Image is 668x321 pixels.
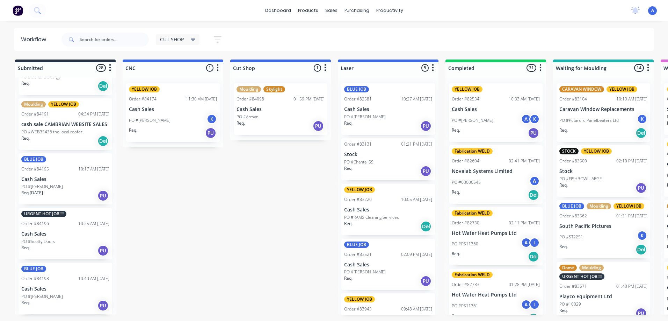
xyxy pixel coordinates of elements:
[237,96,264,102] div: Order #84098
[559,127,568,133] p: Req.
[373,5,407,16] div: productivity
[559,213,587,219] div: Order #83562
[13,5,23,16] img: Factory
[559,106,647,112] p: Caravan Window Replacements
[557,145,650,197] div: STOCKYELLOW JOBOrder #8350002:10 PM [DATE]StockPO #FISHBOWLLARGEReq.PU
[21,293,63,300] p: PO #[PERSON_NAME]
[19,98,112,150] div: MouldingYELLOW JOBOrder #8419104:34 PM [DATE]cash sale CAMBRIAN WEBSITE SALESPO #WEB35436 the loc...
[97,300,109,311] div: PU
[344,296,375,302] div: YELLOW JOB
[21,211,66,217] div: URGENT HOT JOB!!!!
[21,231,109,237] p: Cash Sales
[21,166,49,172] div: Order #84195
[344,120,353,126] p: Req.
[452,106,540,112] p: Cash Sales
[452,189,460,195] p: Req.
[97,190,109,201] div: PU
[452,251,460,257] p: Req.
[420,166,431,177] div: PU
[129,96,157,102] div: Order #84174
[613,203,644,209] div: YELLOW JOB
[97,245,109,256] div: PU
[21,129,82,135] p: PO #WEB35436 the local roofer
[341,239,435,290] div: BLUE JOBOrder #8352102:09 PM [DATE]Cash SalesPO #[PERSON_NAME]Req.PU
[559,168,647,174] p: Stock
[528,127,539,139] div: PU
[636,127,647,139] div: Del
[559,273,604,280] div: URGENT HOT JOB!!!!
[521,114,531,124] div: A
[344,165,353,172] p: Req.
[80,33,149,47] input: Search for orders...
[344,159,373,165] p: PO #Chantal 5S
[559,265,577,271] div: Dome
[528,189,539,201] div: Del
[420,120,431,132] div: PU
[559,96,587,102] div: Order #83104
[344,262,432,268] p: Cash Sales
[344,269,386,275] p: PO #[PERSON_NAME]
[616,158,647,164] div: 02:10 PM [DATE]
[78,275,109,282] div: 10:40 AM [DATE]
[557,200,650,259] div: BLUE JOBMouldingYELLOW JOBOrder #8356201:31 PM [DATE]South Pacific PicturesPO #ST2251KReq.Del
[587,203,611,209] div: Moulding
[420,221,431,232] div: Del
[97,81,109,92] div: Del
[21,266,46,272] div: BLUE JOB
[21,176,109,182] p: Cash Sales
[509,220,540,226] div: 02:11 PM [DATE]
[129,106,217,112] p: Cash Sales
[636,244,647,255] div: Del
[344,86,369,92] div: BLUE JOB
[344,114,386,120] p: PO #[PERSON_NAME]
[452,158,479,164] div: Order #82604
[452,292,540,298] p: Hot Water Heat Pumps Ltd
[559,223,647,229] p: South Pacific Pictures
[205,127,216,139] div: PU
[616,213,647,219] div: 01:31 PM [DATE]
[344,214,399,221] p: PO #RAMS Cleaning Services
[529,176,540,186] div: A
[19,153,112,205] div: BLUE JOBOrder #8419510:17 AM [DATE]Cash SalesPO #[PERSON_NAME]Req.[DATE]PU
[344,242,369,248] div: BLUE JOB
[21,35,50,44] div: Workflow
[607,86,637,92] div: YELLOW JOB
[452,210,493,216] div: Fabrication WELD
[21,238,55,245] p: PO #Scotty Doors
[344,207,432,213] p: Cash Sales
[21,135,30,141] p: Req.
[452,241,478,247] p: PO #PS11360
[581,148,612,154] div: YELLOW JOB
[559,294,647,300] p: Playco Equipment Ltd
[341,83,435,135] div: BLUE JOBOrder #8258110:27 AM [DATE]Cash SalesPO #[PERSON_NAME]Req.PU
[559,158,587,164] div: Order #83500
[616,96,647,102] div: 10:13 AM [DATE]
[341,184,435,235] div: YELLOW JOBOrder #8322010:05 AM [DATE]Cash SalesPO #RAMS Cleaning ServicesReq.Del
[313,120,324,132] div: PU
[452,117,493,124] p: PO #[PERSON_NAME]
[237,120,245,126] p: Req.
[452,230,540,236] p: Hot Water Heat Pumps Ltd
[262,5,295,16] a: dashboard
[636,308,647,319] div: PU
[19,263,112,314] div: BLUE JOBOrder #8419810:40 AM [DATE]Cash SalesPO #[PERSON_NAME]Req.PU
[401,251,432,258] div: 02:09 PM [DATE]
[97,135,109,147] div: Del
[449,207,543,266] div: Fabrication WELDOrder #8273002:11 PM [DATE]Hot Water Heat Pumps LtdPO #PS11360ALReq.Del
[420,275,431,287] div: PU
[341,138,435,180] div: Order #8313101:21 PM [DATE]StockPO #Chantal 5SReq.PU
[126,83,220,142] div: YELLOW JOBOrder #8417411:30 AM [DATE]Cash SalesPO #[PERSON_NAME]KReq.PU
[559,176,602,182] p: PO #FISHBOWLLARGE
[344,196,372,203] div: Order #83220
[78,111,109,117] div: 04:34 PM [DATE]
[509,158,540,164] div: 02:41 PM [DATE]
[449,145,543,204] div: Fabrication WELDOrder #8260402:41 PM [DATE]Novalab Systems LimitedPO #00000545AReq.Del
[559,234,583,240] p: PO #ST2251
[452,168,540,174] p: Novalab Systems Limited
[559,283,587,289] div: Order #83571
[651,7,654,14] span: A
[344,152,432,158] p: Stock
[206,114,217,124] div: K
[521,299,531,310] div: A
[78,221,109,227] div: 10:25 AM [DATE]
